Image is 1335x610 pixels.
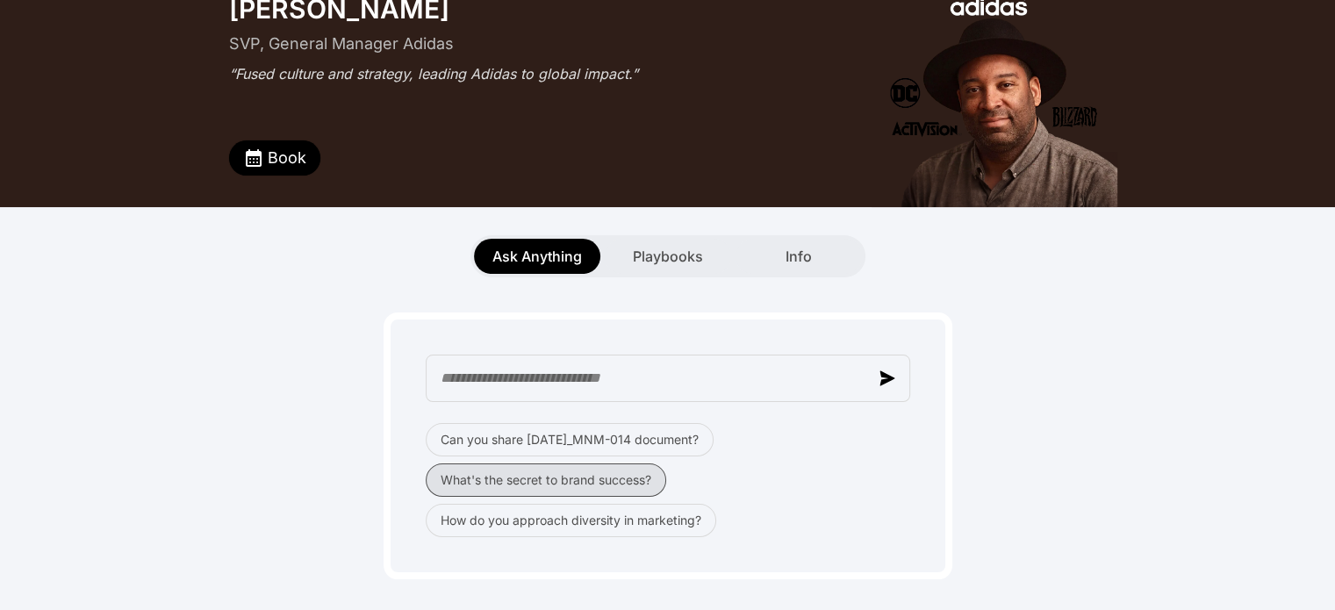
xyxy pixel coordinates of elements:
[268,146,306,170] span: Book
[605,239,731,274] button: Playbooks
[229,32,852,56] div: SVP, General Manager Adidas
[229,140,320,176] button: Book
[492,246,582,267] span: Ask Anything
[736,239,862,274] button: Info
[633,246,703,267] span: Playbooks
[426,504,716,537] button: How do you approach diversity in marketing?
[229,63,852,84] div: “Fused culture and strategy, leading Adidas to global impact.”
[426,463,666,497] button: What's the secret to brand success?
[786,246,812,267] span: Info
[426,423,714,456] button: Can you share [DATE]_MNM-014 document?
[879,370,895,386] img: send message
[474,239,600,274] button: Ask Anything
